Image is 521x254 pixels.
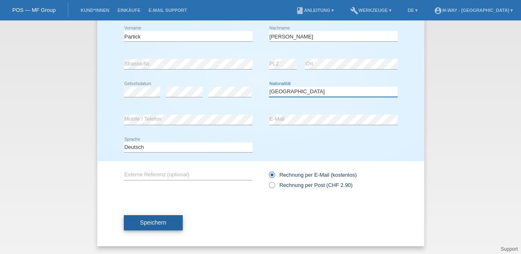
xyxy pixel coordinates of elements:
label: Rechnung per E-Mail (kostenlos) [269,172,357,178]
i: account_circle [434,7,442,15]
a: Einkäufe [113,8,144,13]
i: book [296,7,304,15]
label: Rechnung per Post (CHF 2.90) [269,182,353,188]
button: Speichern [124,215,183,231]
a: Kund*innen [76,8,113,13]
input: Rechnung per Post (CHF 2.90) [269,182,274,192]
a: buildWerkzeuge ▾ [346,8,396,13]
a: account_circlem-way - [GEOGRAPHIC_DATA] ▾ [430,8,517,13]
a: E-Mail Support [145,8,191,13]
a: bookAnleitung ▾ [292,8,338,13]
a: POS — MF Group [12,7,56,13]
i: build [350,7,358,15]
a: DE ▾ [404,8,422,13]
a: Support [501,246,518,252]
span: Speichern [140,219,166,226]
input: Rechnung per E-Mail (kostenlos) [269,172,274,182]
